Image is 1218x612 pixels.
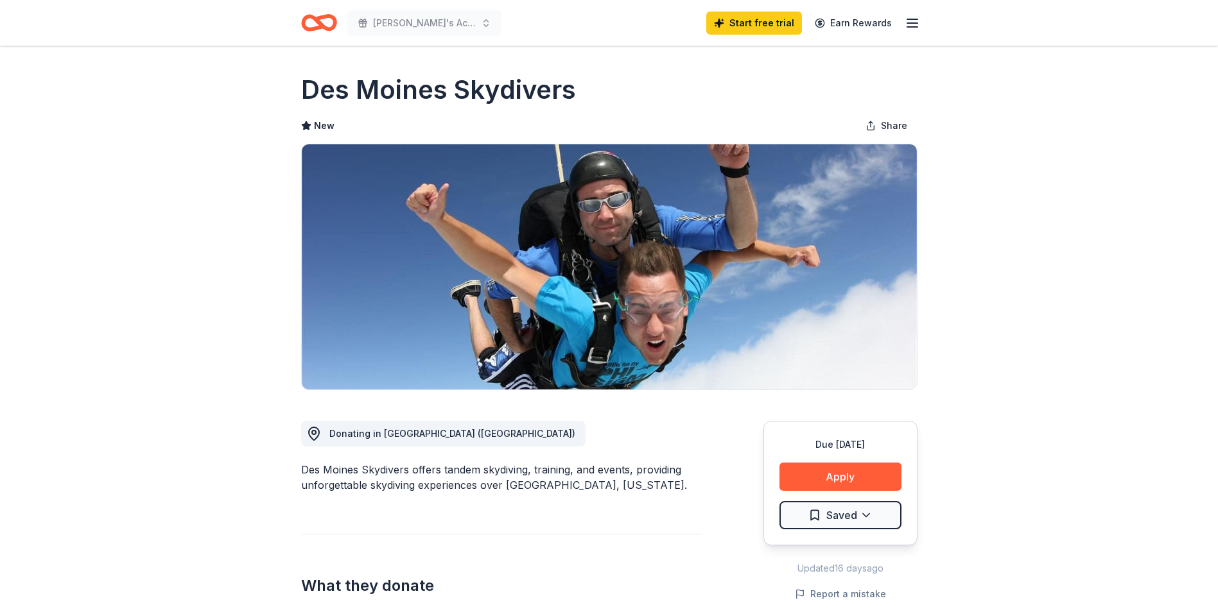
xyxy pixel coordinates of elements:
[807,12,900,35] a: Earn Rewards
[763,561,918,576] div: Updated 16 days ago
[301,575,702,596] h2: What they donate
[373,15,476,31] span: [PERSON_NAME]'s Aces Legacy Classic
[855,113,918,139] button: Share
[329,428,575,439] span: Donating in [GEOGRAPHIC_DATA] ([GEOGRAPHIC_DATA])
[826,507,857,523] span: Saved
[779,501,901,529] button: Saved
[706,12,802,35] a: Start free trial
[779,437,901,452] div: Due [DATE]
[301,8,337,38] a: Home
[881,118,907,133] span: Share
[347,10,501,36] button: [PERSON_NAME]'s Aces Legacy Classic
[302,144,917,389] img: Image for Des Moines Skydivers
[301,462,702,493] div: Des Moines Skydivers offers tandem skydiving, training, and events, providing unforgettable skydi...
[779,463,901,491] button: Apply
[314,118,335,133] span: New
[301,72,576,108] h1: Des Moines Skydivers
[795,586,886,602] button: Report a mistake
